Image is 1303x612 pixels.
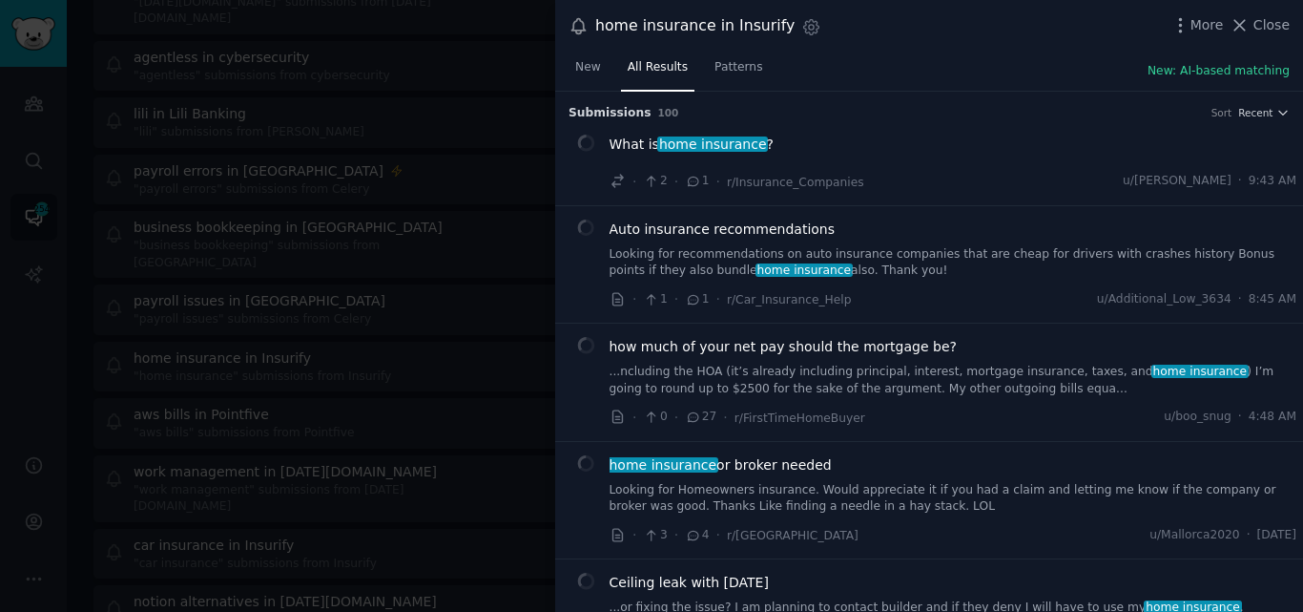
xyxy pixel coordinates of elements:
[716,172,720,192] span: ·
[685,409,716,426] span: 27
[643,409,667,426] span: 0
[727,529,858,542] span: r/[GEOGRAPHIC_DATA]
[674,408,678,428] span: ·
[575,59,601,76] span: New
[708,53,769,92] a: Patterns
[610,455,832,475] span: or broker needed
[1238,106,1272,119] span: Recent
[1253,15,1290,35] span: Close
[1123,173,1231,190] span: u/[PERSON_NAME]
[1211,106,1232,119] div: Sort
[632,525,636,545] span: ·
[1238,106,1290,119] button: Recent
[674,289,678,309] span: ·
[685,291,709,308] span: 1
[685,173,709,190] span: 1
[657,137,768,152] span: home insurance
[610,482,1297,516] a: Looking for Homeowners insurance. Would appreciate it if you had a claim and letting me know if t...
[716,525,720,545] span: ·
[628,59,688,76] span: All Results
[621,53,694,92] a: All Results
[727,176,864,189] span: r/Insurance_Companies
[734,412,865,425] span: r/FirstTimeHomeBuyer
[714,59,762,76] span: Patterns
[643,173,667,190] span: 2
[569,53,608,92] a: New
[1170,15,1224,35] button: More
[1249,409,1296,426] span: 4:48 AM
[632,289,636,309] span: ·
[608,457,718,473] span: home insurance
[569,105,651,122] span: Submission s
[1238,291,1242,308] span: ·
[610,220,836,240] a: Auto insurance recommendations
[610,246,1297,280] a: Looking for recommendations on auto insurance companies that are cheap for drivers with crashes h...
[643,291,667,308] span: 1
[1249,291,1296,308] span: 8:45 AM
[632,172,636,192] span: ·
[1257,527,1296,544] span: [DATE]
[674,172,678,192] span: ·
[1148,63,1290,80] button: New: AI-based matching
[632,408,636,428] span: ·
[610,337,957,357] a: how much of your net pay should the mortgage be?
[1151,365,1249,378] span: home insurance
[1238,409,1242,426] span: ·
[610,135,774,155] a: What ishome insurance?
[643,527,667,544] span: 3
[755,264,853,277] span: home insurance
[716,289,720,309] span: ·
[1230,15,1290,35] button: Close
[1149,527,1239,544] span: u/Mallorca2020
[1238,173,1242,190] span: ·
[674,525,678,545] span: ·
[610,573,769,593] a: Ceiling leak with [DATE]
[1097,291,1231,308] span: u/Additional_Low_3634
[1247,527,1251,544] span: ·
[610,364,1297,397] a: ...ncluding the HOA (it’s already including principal, interest, mortgage insurance, taxes, andho...
[610,135,774,155] span: What is ?
[610,455,832,475] a: home insuranceor broker needed
[1249,173,1296,190] span: 9:43 AM
[685,527,709,544] span: 4
[658,107,679,118] span: 100
[727,293,852,306] span: r/Car_Insurance_Help
[1164,409,1231,426] span: u/boo_snug
[595,14,795,38] div: home insurance in Insurify
[1190,15,1224,35] span: More
[723,408,727,428] span: ·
